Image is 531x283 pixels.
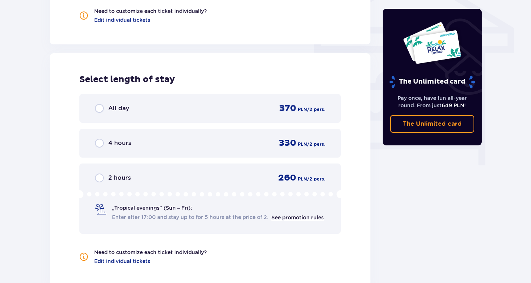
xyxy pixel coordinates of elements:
h2: Select length of stay [79,74,341,85]
span: 649 PLN [442,102,464,108]
a: Edit individual tickets [94,16,150,24]
span: Enter after 17:00 and stay up to for 5 hours at the price of 2. [112,213,268,221]
img: Two entry cards to Suntago with the word 'UNLIMITED RELAX', featuring a white background with tro... [403,21,462,64]
span: 4 hours [108,139,131,147]
span: 2 hours [108,174,131,182]
span: „Tropical evenings" (Sun – Fri): [112,204,192,212]
span: / 2 pers. [307,106,325,113]
p: Pay once, have fun all-year round. From just ! [390,94,475,109]
span: / 2 pers. [307,141,325,148]
span: 330 [279,138,296,149]
p: The Unlimited card [403,120,462,128]
a: The Unlimited card [390,115,475,133]
span: All day [108,104,129,112]
p: Need to customize each ticket individually? [94,249,207,256]
span: / 2 pers. [307,176,325,182]
p: The Unlimited card [389,75,476,88]
a: See promotion rules [271,215,324,220]
p: Need to customize each ticket individually? [94,7,207,15]
span: PLN [298,176,307,182]
span: PLN [298,141,307,148]
a: Edit individual tickets [94,257,150,265]
span: 260 [278,172,296,183]
span: PLN [298,106,307,113]
span: 370 [279,103,296,114]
